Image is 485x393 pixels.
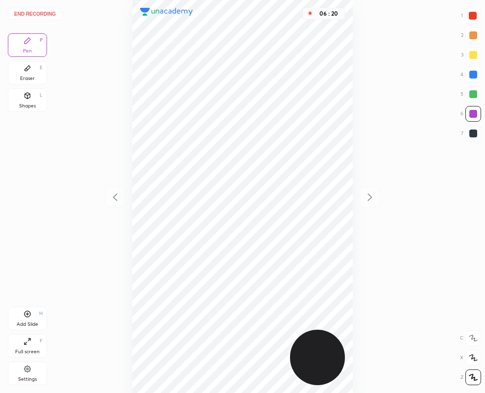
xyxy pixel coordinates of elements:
[460,330,481,346] div: C
[40,65,43,70] div: E
[23,49,32,53] div: Pen
[18,377,37,382] div: Settings
[15,349,40,354] div: Full screen
[19,104,36,108] div: Shapes
[461,86,481,102] div: 5
[461,126,481,141] div: 7
[17,322,38,327] div: Add Slide
[461,27,481,43] div: 2
[461,106,481,122] div: 6
[317,10,340,17] div: 06 : 20
[461,8,481,24] div: 1
[460,350,481,366] div: X
[20,76,35,81] div: Eraser
[140,8,193,16] img: logo.38c385cc.svg
[39,311,43,316] div: H
[40,339,43,343] div: F
[8,8,62,20] button: End recording
[461,369,481,385] div: Z
[461,47,481,63] div: 3
[40,93,43,98] div: L
[40,38,43,43] div: P
[461,67,481,82] div: 4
